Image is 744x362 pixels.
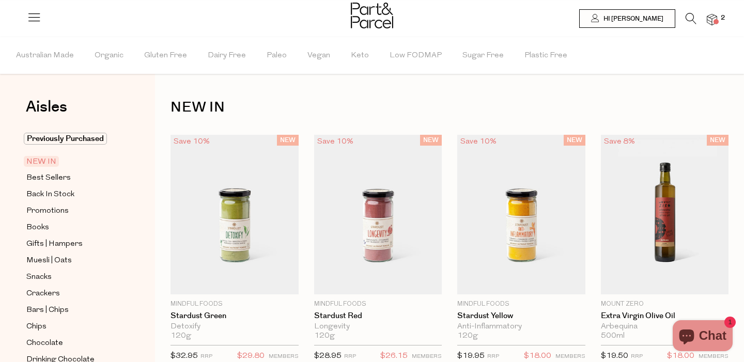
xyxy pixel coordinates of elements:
[601,135,729,294] img: Extra Virgin Olive Oil
[699,354,729,359] small: MEMBERS
[26,321,47,333] span: Chips
[351,3,393,28] img: Part&Parcel
[344,354,356,359] small: RRP
[462,38,504,74] span: Sugar Free
[26,222,49,234] span: Books
[26,337,63,350] span: Chocolate
[26,288,60,300] span: Crackers
[269,354,299,359] small: MEMBERS
[26,188,74,201] span: Back In Stock
[564,135,585,146] span: NEW
[16,38,74,74] span: Australian Made
[579,9,675,28] a: Hi [PERSON_NAME]
[457,300,585,309] p: Mindful Foods
[670,320,736,354] inbox-online-store-chat: Shopify online store chat
[314,352,342,360] span: $28.95
[351,38,369,74] span: Keto
[277,135,299,146] span: NEW
[718,13,727,23] span: 2
[171,300,299,309] p: Mindful Foods
[208,38,246,74] span: Dairy Free
[26,271,52,284] span: Snacks
[26,204,120,217] a: Promotions
[707,135,729,146] span: NEW
[171,322,299,332] div: Detoxify
[26,96,67,118] span: Aisles
[314,135,442,294] img: Stardust Red
[487,354,499,359] small: RRP
[631,354,643,359] small: RRP
[26,188,120,201] a: Back In Stock
[26,155,120,168] a: NEW IN
[26,254,120,267] a: Muesli | Oats
[307,38,330,74] span: Vegan
[24,156,59,167] span: NEW IN
[457,135,500,149] div: Save 10%
[144,38,187,74] span: Gluten Free
[26,99,67,125] a: Aisles
[171,135,299,294] img: Stardust Green
[26,287,120,300] a: Crackers
[95,38,123,74] span: Organic
[267,38,287,74] span: Paleo
[26,221,120,234] a: Books
[314,322,442,332] div: Longevity
[171,352,198,360] span: $32.95
[171,332,191,341] span: 120g
[26,172,71,184] span: Best Sellers
[707,14,717,25] a: 2
[314,300,442,309] p: Mindful Foods
[200,354,212,359] small: RRP
[26,238,120,250] a: Gifts | Hampers
[555,354,585,359] small: MEMBERS
[601,14,663,23] span: Hi [PERSON_NAME]
[601,352,628,360] span: $19.50
[26,304,69,317] span: Bars | Chips
[457,135,585,294] img: Stardust Yellow
[26,271,120,284] a: Snacks
[26,304,120,317] a: Bars | Chips
[24,133,107,145] span: Previously Purchased
[26,337,120,350] a: Chocolate
[457,332,478,341] span: 120g
[524,38,567,74] span: Plastic Free
[26,133,120,145] a: Previously Purchased
[601,135,638,149] div: Save 8%
[601,311,729,321] a: Extra Virgin Olive Oil
[314,135,357,149] div: Save 10%
[171,96,729,119] h1: NEW IN
[171,311,299,321] a: Stardust Green
[26,171,120,184] a: Best Sellers
[457,311,585,321] a: Stardust Yellow
[457,352,485,360] span: $19.95
[26,238,83,250] span: Gifts | Hampers
[420,135,442,146] span: NEW
[314,332,335,341] span: 120g
[26,205,69,217] span: Promotions
[171,135,213,149] div: Save 10%
[412,354,442,359] small: MEMBERS
[390,38,442,74] span: Low FODMAP
[601,332,625,341] span: 500ml
[314,311,442,321] a: Stardust Red
[26,320,120,333] a: Chips
[457,322,585,332] div: Anti-Inflammatory
[601,300,729,309] p: Mount Zero
[26,255,72,267] span: Muesli | Oats
[601,322,729,332] div: Arbequina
